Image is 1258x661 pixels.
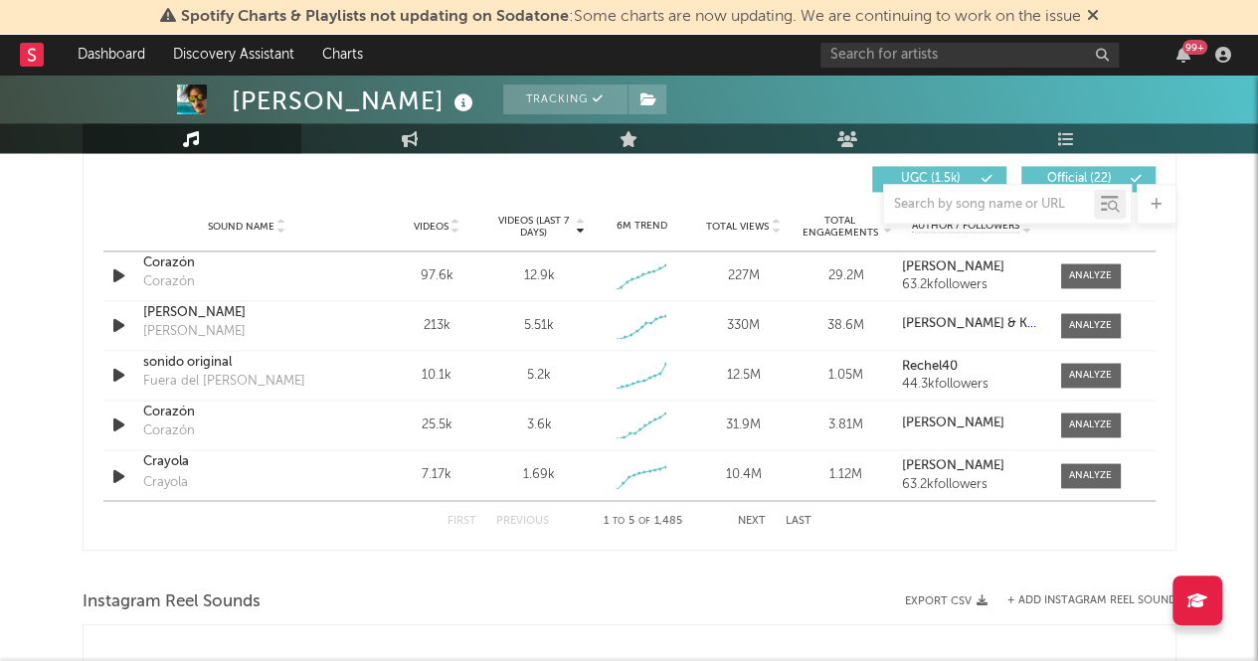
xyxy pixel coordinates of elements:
[800,465,892,485] div: 1.12M
[143,452,351,472] a: Crayola
[503,84,628,114] button: Tracking
[524,316,554,336] div: 5.51k
[786,515,811,526] button: Last
[232,84,478,117] div: [PERSON_NAME]
[492,215,573,239] span: Videos (last 7 days)
[1021,166,1156,192] button: Official(22)
[391,366,483,386] div: 10.1k
[902,260,1040,274] a: [PERSON_NAME]
[448,515,476,526] button: First
[143,372,305,392] div: Fuera del [PERSON_NAME]
[902,260,1004,273] strong: [PERSON_NAME]
[884,197,1094,213] input: Search by song name or URL
[697,415,790,435] div: 31.9M
[1007,595,1176,606] button: + Add Instagram Reel Sound
[589,509,698,533] div: 1 5 1,485
[526,415,551,435] div: 3.6k
[159,35,308,75] a: Discovery Assistant
[872,166,1006,192] button: UGC(1.5k)
[414,221,449,233] span: Videos
[1087,9,1099,25] span: Dismiss
[391,316,483,336] div: 213k
[902,317,1069,330] strong: [PERSON_NAME] & KeniaOs
[800,415,892,435] div: 3.81M
[143,303,351,323] a: [PERSON_NAME]
[143,472,188,492] div: Crayola
[902,360,1040,374] a: Rechel40
[181,9,569,25] span: Spotify Charts & Playlists not updating on Sodatone
[638,516,650,525] span: of
[800,266,892,286] div: 29.2M
[905,595,988,607] button: Export CSV
[143,353,351,373] a: sonido original
[143,253,351,273] a: Corazón
[820,43,1119,68] input: Search for artists
[391,465,483,485] div: 7.17k
[885,173,977,185] span: UGC ( 1.5k )
[902,459,1040,473] a: [PERSON_NAME]
[208,221,274,233] span: Sound Name
[697,316,790,336] div: 330M
[902,477,1040,491] div: 63.2k followers
[181,9,1081,25] span: : Some charts are now updating. We are continuing to work on the issue
[912,220,1019,233] span: Author / Followers
[800,366,892,386] div: 1.05M
[902,378,1040,392] div: 44.3k followers
[697,266,790,286] div: 227M
[613,516,625,525] span: to
[527,366,551,386] div: 5.2k
[902,459,1004,472] strong: [PERSON_NAME]
[902,416,1004,429] strong: [PERSON_NAME]
[391,266,483,286] div: 97.6k
[697,366,790,386] div: 12.5M
[706,221,769,233] span: Total Views
[308,35,377,75] a: Charts
[902,416,1040,430] a: [PERSON_NAME]
[143,322,246,342] div: [PERSON_NAME]
[83,590,261,614] span: Instagram Reel Sounds
[902,278,1040,292] div: 63.2k followers
[143,272,195,292] div: Corazón
[523,266,554,286] div: 12.9k
[902,317,1040,331] a: [PERSON_NAME] & KeniaOs
[1034,173,1126,185] span: Official ( 22 )
[800,215,880,239] span: Total Engagements
[391,415,483,435] div: 25.5k
[64,35,159,75] a: Dashboard
[800,316,892,336] div: 38.6M
[143,403,351,422] a: Corazón
[1176,47,1190,63] button: 99+
[697,465,790,485] div: 10.4M
[988,595,1176,606] div: + Add Instagram Reel Sound
[496,515,549,526] button: Previous
[1182,40,1207,55] div: 99 +
[523,465,555,485] div: 1.69k
[738,515,766,526] button: Next
[143,421,195,441] div: Corazón
[902,360,958,373] strong: Rechel40
[595,219,687,234] div: 6M Trend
